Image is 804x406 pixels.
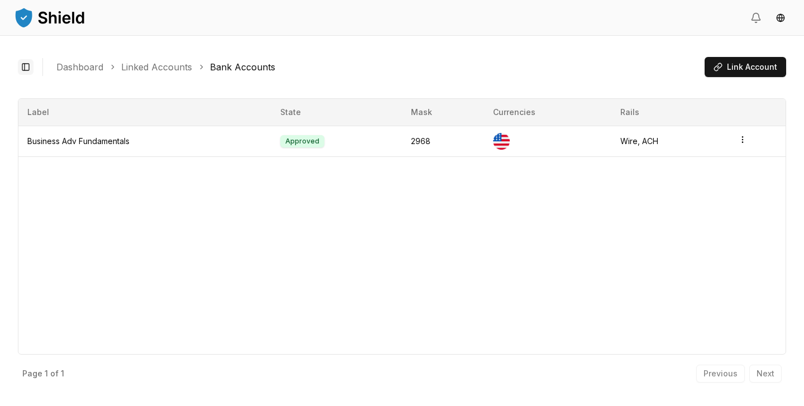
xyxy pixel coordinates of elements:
nav: breadcrumb [56,60,696,74]
th: Currencies [484,99,611,126]
p: Page [22,370,42,378]
p: of [50,370,59,378]
td: Business Adv Fundamentals [18,126,271,156]
span: Link Account [727,61,777,73]
th: Mask [402,99,485,126]
p: 1 [61,370,64,378]
img: ShieldPay Logo [13,6,86,28]
img: US Dollar [493,133,510,150]
th: Rails [611,99,729,126]
a: Dashboard [56,60,103,74]
th: State [271,99,402,126]
a: Linked Accounts [121,60,192,74]
button: Link Account [705,57,786,77]
a: Bank Accounts [210,60,275,74]
p: 1 [45,370,48,378]
th: Label [18,99,271,126]
div: Wire, ACH [620,136,720,147]
td: 2968 [402,126,485,156]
